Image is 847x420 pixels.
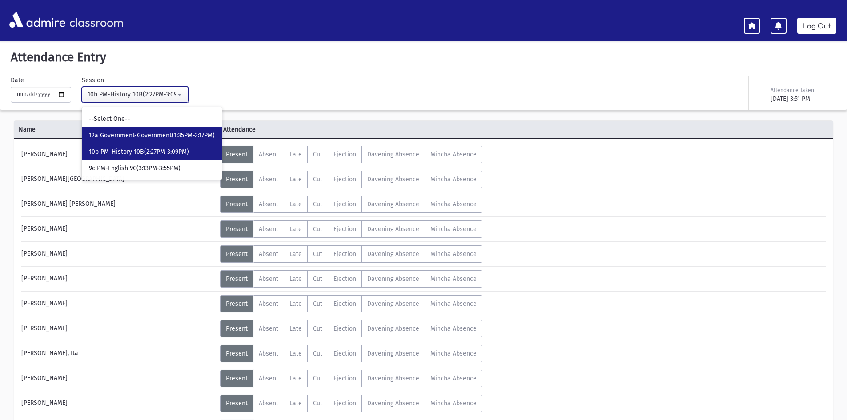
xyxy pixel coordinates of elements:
[259,275,278,283] span: Absent
[17,220,220,238] div: [PERSON_NAME]
[226,225,248,233] span: Present
[313,151,322,158] span: Cut
[17,196,220,213] div: [PERSON_NAME] [PERSON_NAME]
[82,87,189,103] button: 10b PM-History 10B(2:27PM-3:09PM)
[430,325,477,332] span: Mincha Absence
[17,270,220,288] div: [PERSON_NAME]
[17,146,220,163] div: [PERSON_NAME]
[259,250,278,258] span: Absent
[259,176,278,183] span: Absent
[797,18,836,34] a: Log Out
[289,176,302,183] span: Late
[17,320,220,337] div: [PERSON_NAME]
[220,345,482,362] div: AttTypes
[289,300,302,308] span: Late
[17,245,220,263] div: [PERSON_NAME]
[333,350,356,357] span: Ejection
[226,200,248,208] span: Present
[367,225,419,233] span: Davening Absence
[333,200,356,208] span: Ejection
[367,176,419,183] span: Davening Absence
[430,300,477,308] span: Mincha Absence
[89,131,215,140] span: 12a Government-Government(1:35PM-2:17PM)
[14,125,219,134] span: Name
[226,300,248,308] span: Present
[17,171,220,188] div: [PERSON_NAME][GEOGRAPHIC_DATA]
[771,94,835,104] div: [DATE] 3:51 PM
[333,375,356,382] span: Ejection
[89,164,181,173] span: 9c PM-English 9C(3:13PM-3:55PM)
[17,370,220,387] div: [PERSON_NAME]
[430,200,477,208] span: Mincha Absence
[220,370,482,387] div: AttTypes
[289,250,302,258] span: Late
[313,200,322,208] span: Cut
[259,200,278,208] span: Absent
[367,350,419,357] span: Davening Absence
[333,176,356,183] span: Ejection
[226,275,248,283] span: Present
[289,375,302,382] span: Late
[259,151,278,158] span: Absent
[430,350,477,357] span: Mincha Absence
[430,275,477,283] span: Mincha Absence
[17,295,220,312] div: [PERSON_NAME]
[220,220,482,238] div: AttTypes
[289,325,302,332] span: Late
[226,325,248,332] span: Present
[289,350,302,357] span: Late
[333,225,356,233] span: Ejection
[289,225,302,233] span: Late
[259,400,278,407] span: Absent
[220,171,482,188] div: AttTypes
[220,245,482,263] div: AttTypes
[259,375,278,382] span: Absent
[220,295,482,312] div: AttTypes
[17,395,220,412] div: [PERSON_NAME]
[7,9,68,30] img: AdmirePro
[289,275,302,283] span: Late
[226,400,248,407] span: Present
[313,375,322,382] span: Cut
[367,325,419,332] span: Davening Absence
[333,400,356,407] span: Ejection
[82,76,104,85] label: Session
[7,50,840,65] h5: Attendance Entry
[367,200,419,208] span: Davening Absence
[333,275,356,283] span: Ejection
[313,400,322,407] span: Cut
[219,125,423,134] span: Attendance
[367,275,419,283] span: Davening Absence
[226,151,248,158] span: Present
[771,86,835,94] div: Attendance Taken
[430,151,477,158] span: Mincha Absence
[220,320,482,337] div: AttTypes
[226,250,248,258] span: Present
[220,270,482,288] div: AttTypes
[313,300,322,308] span: Cut
[220,196,482,213] div: AttTypes
[226,375,248,382] span: Present
[11,76,24,85] label: Date
[430,225,477,233] span: Mincha Absence
[259,225,278,233] span: Absent
[333,151,356,158] span: Ejection
[89,115,130,124] span: --Select One--
[289,151,302,158] span: Late
[367,250,419,258] span: Davening Absence
[430,176,477,183] span: Mincha Absence
[89,148,189,156] span: 10b PM-History 10B(2:27PM-3:09PM)
[367,151,419,158] span: Davening Absence
[333,300,356,308] span: Ejection
[313,275,322,283] span: Cut
[313,250,322,258] span: Cut
[226,350,248,357] span: Present
[367,300,419,308] span: Davening Absence
[313,176,322,183] span: Cut
[333,325,356,332] span: Ejection
[289,400,302,407] span: Late
[259,300,278,308] span: Absent
[220,146,482,163] div: AttTypes
[313,225,322,233] span: Cut
[259,350,278,357] span: Absent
